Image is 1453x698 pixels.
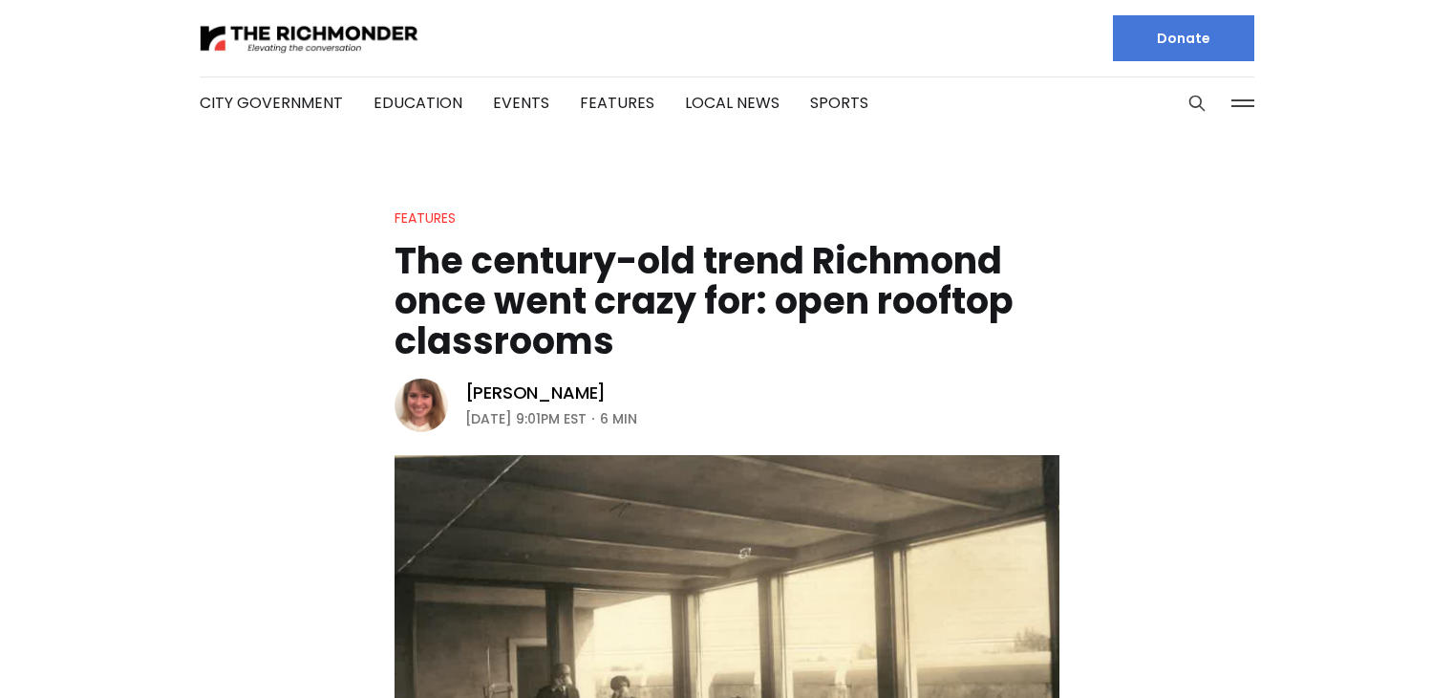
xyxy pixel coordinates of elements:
[395,241,1059,361] h1: The century-old trend Richmond once went crazy for: open rooftop classrooms
[200,92,343,114] a: City Government
[1183,89,1211,118] button: Search this site
[200,22,419,55] img: The Richmonder
[395,379,448,432] img: Sarah Vogelsong
[685,92,780,114] a: Local News
[580,92,654,114] a: Features
[395,208,456,228] a: Features
[374,92,462,114] a: Education
[600,407,637,430] span: 6 min
[493,92,549,114] a: Events
[465,407,587,430] time: [DATE] 9:01PM EST
[810,92,868,114] a: Sports
[465,382,607,404] a: [PERSON_NAME]
[1113,15,1254,61] a: Donate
